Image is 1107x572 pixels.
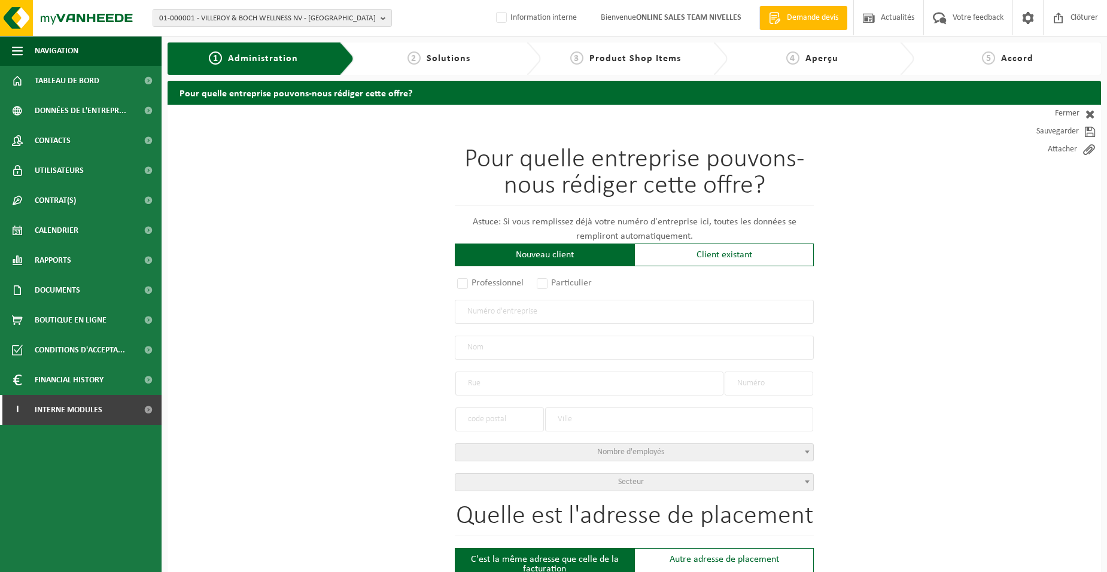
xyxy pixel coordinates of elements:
span: Interne modules [35,395,102,425]
span: Calendrier [35,215,78,245]
p: Astuce: Si vous remplissez déjà votre numéro d'entreprise ici, toutes les données se rempliront a... [455,215,814,244]
input: Nom [455,336,814,360]
span: Données de l'entrepr... [35,96,126,126]
span: Secteur [618,477,644,486]
input: Rue [455,372,723,395]
span: Accord [1001,54,1033,63]
span: 3 [570,51,583,65]
span: Aperçu [805,54,838,63]
span: Tableau de bord [35,66,99,96]
span: Demande devis [784,12,841,24]
h1: Pour quelle entreprise pouvons-nous rédiger cette offre? [455,147,814,206]
button: 01-000001 - VILLEROY & BOCH WELLNESS NV - [GEOGRAPHIC_DATA] [153,9,392,27]
input: Numéro [725,372,813,395]
a: Sauvegarder [993,123,1101,141]
div: Client existant [634,244,814,266]
strong: ONLINE SALES TEAM NIVELLES [636,13,741,22]
input: code postal [455,407,544,431]
span: 1 [209,51,222,65]
span: Contrat(s) [35,185,76,215]
span: Conditions d'accepta... [35,335,125,365]
label: Professionnel [455,275,527,291]
span: Nombre d'employés [597,448,664,457]
a: 1Administration [177,51,330,66]
a: Attacher [993,141,1101,159]
span: 2 [407,51,421,65]
span: 01-000001 - VILLEROY & BOCH WELLNESS NV - [GEOGRAPHIC_DATA] [159,10,376,28]
a: Fermer [993,105,1101,123]
label: Information interne [494,9,577,27]
span: Solutions [427,54,470,63]
span: Utilisateurs [35,156,84,185]
span: Navigation [35,36,78,66]
a: 3Product Shop Items [547,51,704,66]
span: Boutique en ligne [35,305,107,335]
input: Numéro d'entreprise [455,300,814,324]
a: 5Accord [920,51,1095,66]
span: 5 [982,51,995,65]
label: Particulier [534,275,595,291]
input: Ville [545,407,813,431]
span: Administration [228,54,298,63]
a: 2Solutions [360,51,517,66]
span: Financial History [35,365,104,395]
div: Nouveau client [455,244,634,266]
h1: Quelle est l'adresse de placement [455,503,814,536]
a: Demande devis [759,6,847,30]
span: 4 [786,51,799,65]
h2: Pour quelle entreprise pouvons-nous rédiger cette offre? [168,81,1101,104]
span: Documents [35,275,80,305]
span: Rapports [35,245,71,275]
span: I [12,395,23,425]
a: 4Aperçu [734,51,890,66]
span: Contacts [35,126,71,156]
span: Product Shop Items [589,54,681,63]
